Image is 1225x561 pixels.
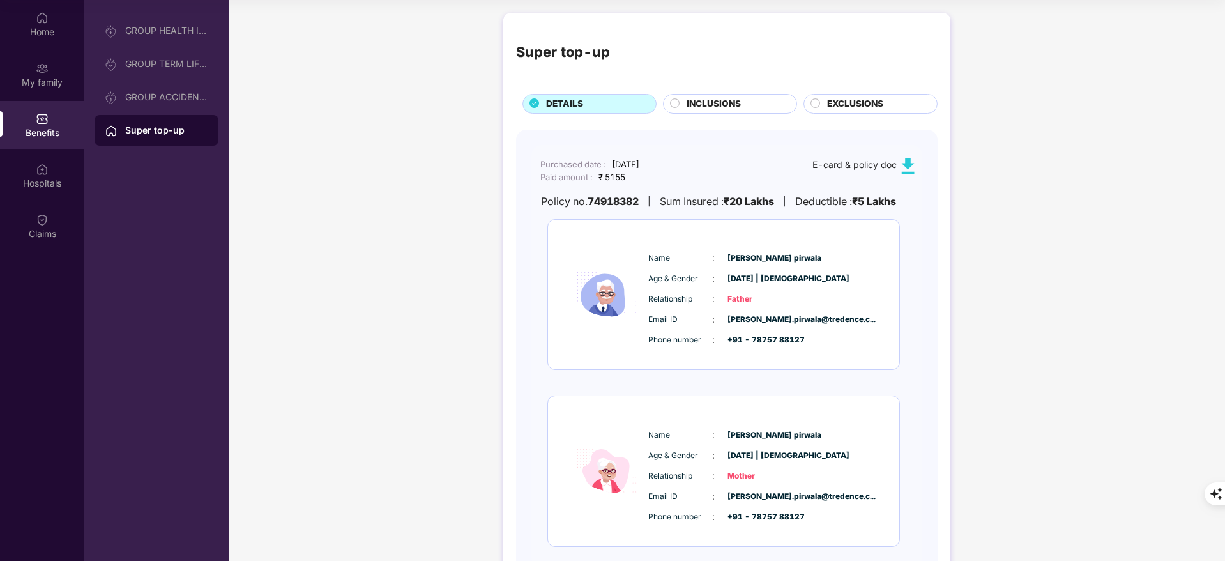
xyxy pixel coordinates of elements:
span: : [712,510,715,524]
img: svg+xml;base64,PHN2ZyBpZD0iSG9zcGl0YWxzIiB4bWxucz0iaHR0cDovL3d3dy53My5vcmcvMjAwMC9zdmciIHdpZHRoPS... [36,163,49,176]
div: [DATE] [612,158,639,171]
span: Email ID [648,314,712,326]
span: Name [648,429,712,442]
div: Super top-up [516,41,610,63]
span: EXCLUSIONS [827,97,883,111]
span: [PERSON_NAME].pirwala@tredence.c... [727,314,791,326]
img: svg+xml;base64,PHN2ZyB3aWR0aD0iMjAiIGhlaWdodD0iMjAiIHZpZXdCb3g9IjAgMCAyMCAyMCIgZmlsbD0ibm9uZSIgeG... [36,62,49,75]
img: svg+xml;base64,PHN2ZyB4bWxucz0iaHR0cDovL3d3dy53My5vcmcvMjAwMC9zdmciIHdpZHRoPSIxMC40IiBoZWlnaHQ9Ij... [900,158,916,174]
div: GROUP TERM LIFE INSURANCE [125,59,208,69]
img: svg+xml;base64,PHN2ZyB3aWR0aD0iMjAiIGhlaWdodD0iMjAiIHZpZXdCb3g9IjAgMCAyMCAyMCIgZmlsbD0ibm9uZSIgeG... [105,58,118,71]
span: Relationship [648,293,712,305]
span: : [712,449,715,463]
span: [PERSON_NAME].pirwala@tredence.c... [727,491,791,503]
div: | [783,194,786,208]
div: Paid amount : [540,171,592,183]
div: Deductible : [795,194,896,210]
span: [PERSON_NAME] pirwala [727,252,791,265]
img: svg+xml;base64,PHN2ZyBpZD0iSG9tZSIgeG1sbnM9Imh0dHA6Ly93d3cudzMub3JnLzIwMDAvc3ZnIiB3aWR0aD0iMjAiIG... [105,125,118,137]
div: E-card & policy doc [812,158,916,174]
div: Super top-up [125,124,208,137]
img: svg+xml;base64,PHN2ZyB3aWR0aD0iMjAiIGhlaWdodD0iMjAiIHZpZXdCb3g9IjAgMCAyMCAyMCIgZmlsbD0ibm9uZSIgeG... [105,91,118,104]
div: Purchased date : [540,158,605,171]
div: ₹ 5155 [598,171,625,183]
img: svg+xml;base64,PHN2ZyBpZD0iSG9tZSIgeG1sbnM9Imh0dHA6Ly93d3cudzMub3JnLzIwMDAvc3ZnIiB3aWR0aD0iMjAiIG... [36,12,49,24]
span: [DATE] | [DEMOGRAPHIC_DATA] [727,273,791,285]
span: : [712,312,715,327]
div: Sum Insured : [660,194,774,210]
span: Mother [727,470,791,482]
span: : [712,469,715,483]
span: INCLUSIONS [687,97,741,111]
span: Age & Gender [648,450,712,462]
img: svg+xml;base64,PHN2ZyBpZD0iQ2xhaW0iIHhtbG5zPSJodHRwOi8vd3d3LnczLm9yZy8yMDAwL3N2ZyIgd2lkdGg9IjIwIi... [36,213,49,226]
b: ₹20 Lakhs [724,195,774,208]
div: GROUP ACCIDENTAL INSURANCE [125,92,208,102]
img: svg+xml;base64,PHN2ZyBpZD0iQmVuZWZpdHMiIHhtbG5zPSJodHRwOi8vd3d3LnczLm9yZy8yMDAwL3N2ZyIgd2lkdGg9Ij... [36,112,49,125]
span: Phone number [648,334,712,346]
div: GROUP HEALTH INSURANCE [125,26,208,36]
div: Policy no. [541,194,639,210]
span: DETAILS [546,97,583,111]
span: Relationship [648,470,712,482]
span: [PERSON_NAME] pirwala [727,429,791,442]
img: icon [568,409,645,534]
span: Name [648,252,712,265]
span: : [712,292,715,306]
span: Email ID [648,491,712,503]
img: svg+xml;base64,PHN2ZyB3aWR0aD0iMjAiIGhlaWdodD0iMjAiIHZpZXdCb3g9IjAgMCAyMCAyMCIgZmlsbD0ibm9uZSIgeG... [105,25,118,38]
span: Father [727,293,791,305]
span: : [712,428,715,442]
span: +91 - 78757 88127 [727,334,791,346]
img: icon [568,233,645,357]
b: ₹5 Lakhs [852,195,896,208]
span: Age & Gender [648,273,712,285]
span: : [712,333,715,347]
span: : [712,489,715,503]
span: [DATE] | [DEMOGRAPHIC_DATA] [727,450,791,462]
span: : [712,272,715,286]
b: 74918382 [588,194,639,210]
span: Phone number [648,511,712,523]
span: : [712,251,715,265]
div: | [648,194,651,208]
span: +91 - 78757 88127 [727,511,791,523]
